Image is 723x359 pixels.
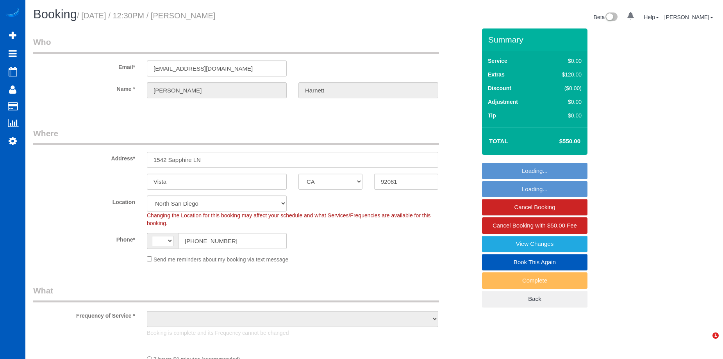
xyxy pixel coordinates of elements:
[33,7,77,21] span: Booking
[482,291,587,307] a: Back
[298,82,438,98] input: Last Name*
[594,14,618,20] a: Beta
[27,152,141,162] label: Address*
[147,60,287,76] input: Email*
[545,98,582,106] div: $0.00
[482,199,587,215] a: Cancel Booking
[488,98,518,106] label: Adjustment
[147,212,431,226] span: Changing the Location for this booking may affect your schedule and what Services/Frequencies are...
[545,84,582,92] div: ($0.00)
[545,71,582,78] div: $120.00
[482,236,587,252] a: View Changes
[154,256,289,263] span: Send me reminders about my booking via text message
[5,8,20,19] img: Automaid Logo
[489,138,508,144] strong: Total
[545,112,582,119] div: $0.00
[27,60,141,71] label: Email*
[27,195,141,206] label: Location
[27,233,141,243] label: Phone*
[696,332,715,351] iframe: Intercom live chat
[27,82,141,93] label: Name *
[482,254,587,270] a: Book This Again
[488,57,507,65] label: Service
[147,329,438,337] p: Booking is complete and its Frequency cannot be changed
[33,36,439,54] legend: Who
[488,84,511,92] label: Discount
[178,233,287,249] input: Phone*
[374,174,438,190] input: Zip Code*
[147,82,287,98] input: First Name*
[536,138,580,145] h4: $550.00
[482,217,587,234] a: Cancel Booking with $50.00 Fee
[488,71,505,78] label: Extras
[488,112,496,119] label: Tip
[545,57,582,65] div: $0.00
[33,285,439,302] legend: What
[664,14,713,20] a: [PERSON_NAME]
[488,35,584,44] h3: Summary
[147,174,287,190] input: City*
[493,222,577,229] span: Cancel Booking with $50.00 Fee
[33,128,439,145] legend: Where
[712,332,719,339] span: 1
[27,309,141,320] label: Frequency of Service *
[77,11,215,20] small: / [DATE] / 12:30PM / [PERSON_NAME]
[644,14,659,20] a: Help
[605,12,618,23] img: New interface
